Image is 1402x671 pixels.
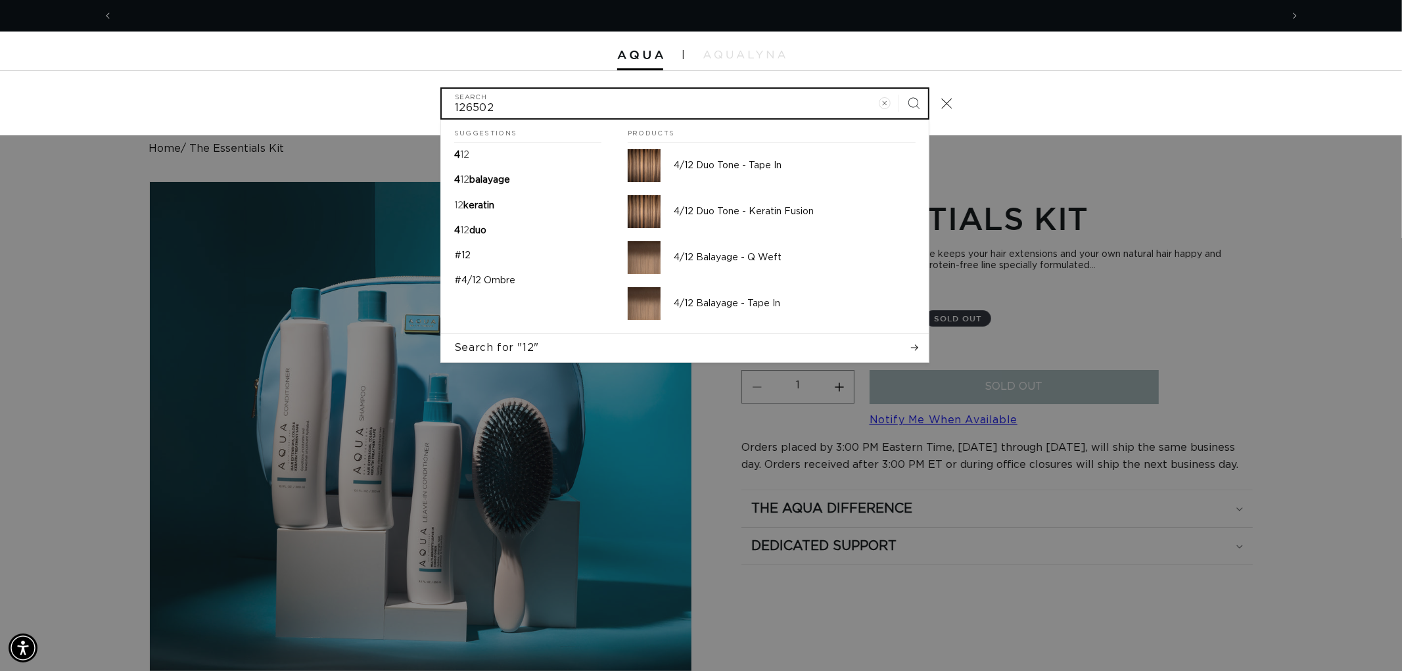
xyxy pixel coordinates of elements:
[628,241,661,274] img: 4/12 Balayage - Q Weft
[674,206,916,218] p: 4/12 Duo Tone - Keratin Fusion
[460,150,469,160] mark: 12
[454,275,515,287] p: #4/12 Ombre
[441,193,615,218] a: 12 keratin
[703,51,785,58] img: aqualyna.com
[617,51,663,60] img: Aqua Hair Extensions
[615,143,929,189] a: 4/12 Duo Tone - Tape In
[460,226,469,235] mark: 12
[93,3,122,28] button: Previous announcement
[9,634,37,662] div: Accessibility Menu
[454,150,460,160] span: 4
[463,201,494,210] span: keratin
[441,218,615,243] a: 4 12 duo
[1280,3,1309,28] button: Next announcement
[454,120,601,143] h2: Suggestions
[454,225,486,237] p: 4 12 duo
[628,149,661,182] img: 4/12 Duo Tone - Tape In
[628,120,916,143] h2: Products
[441,243,615,268] a: #12
[615,281,929,327] a: 4/12 Balayage - Tape In
[615,189,929,235] a: 4/12 Duo Tone - Keratin Fusion
[454,200,494,212] p: 12 keratin
[454,340,539,355] span: Search for "12"
[674,160,916,172] p: 4/12 Duo Tone - Tape In
[870,89,899,118] button: Clear search term
[899,89,928,118] button: Search
[442,89,928,118] input: Search
[454,149,469,161] p: 4 12
[460,175,469,185] mark: 12
[454,226,460,235] span: 4
[454,250,471,262] p: #12
[674,252,916,264] p: 4/12 Balayage - Q Weft
[469,175,510,185] span: balayage
[454,174,510,186] p: 4 12 balayage
[628,195,661,228] img: 4/12 Duo Tone - Keratin Fusion
[454,175,460,185] span: 4
[615,235,929,281] a: 4/12 Balayage - Q Weft
[1219,529,1402,671] iframe: Chat Widget
[441,168,615,193] a: 4 12 balayage
[674,298,916,310] p: 4/12 Balayage - Tape In
[454,201,463,210] mark: 12
[628,287,661,320] img: 4/12 Balayage - Tape In
[441,143,615,168] a: 4 12
[932,89,961,118] button: Close
[469,226,486,235] span: duo
[441,268,615,293] a: #4/12 Ombre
